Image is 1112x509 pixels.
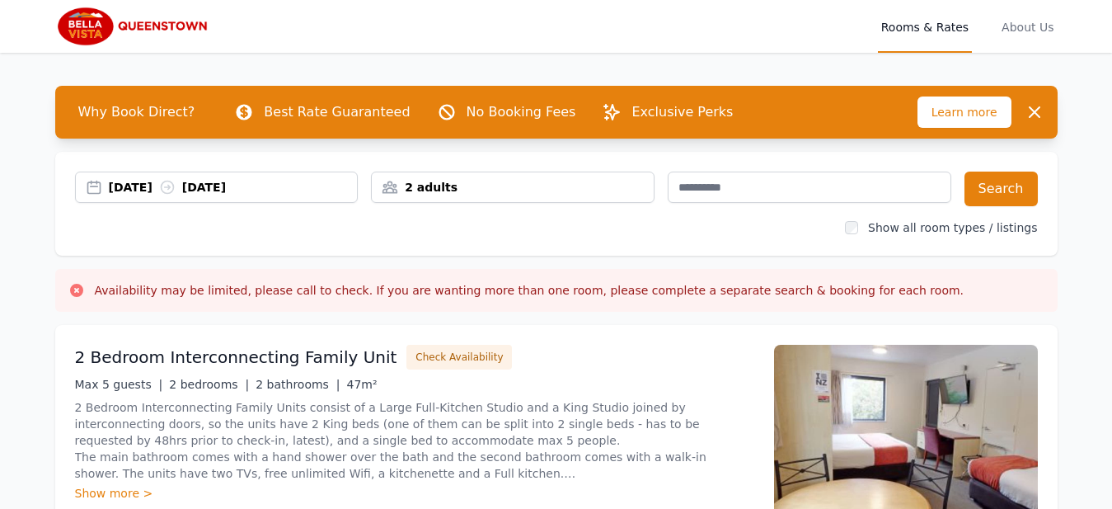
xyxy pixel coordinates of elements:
p: No Booking Fees [467,102,576,122]
img: Bella Vista Queenstown [55,7,213,46]
label: Show all room types / listings [868,221,1037,234]
h3: 2 Bedroom Interconnecting Family Unit [75,346,397,369]
span: 2 bathrooms | [256,378,340,391]
p: 2 Bedroom Interconnecting Family Units consist of a Large Full-Kitchen Studio and a King Studio j... [75,399,754,482]
button: Check Availability [406,345,512,370]
span: Why Book Direct? [65,96,209,129]
button: Search [964,172,1038,206]
span: 47m² [347,378,378,391]
h3: Availability may be limited, please call to check. If you are wanting more than one room, please ... [95,282,964,299]
span: 2 bedrooms | [169,378,249,391]
span: Learn more [917,97,1011,128]
div: [DATE] [DATE] [109,179,358,196]
p: Best Rate Guaranteed [264,102,410,122]
span: Max 5 guests | [75,378,163,391]
div: Show more > [75,485,754,502]
div: 2 adults [372,179,654,196]
p: Exclusive Perks [631,102,733,122]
